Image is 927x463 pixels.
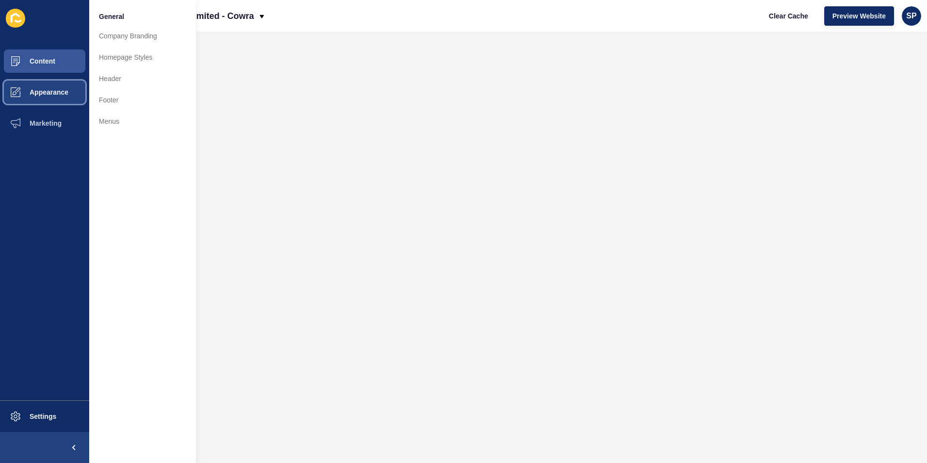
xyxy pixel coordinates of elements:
a: Company Branding [89,25,196,47]
a: Header [89,68,196,89]
a: Homepage Styles [89,47,196,68]
p: [PERSON_NAME] Pty. Limited - Cowra [95,4,254,28]
span: General [99,12,124,21]
span: Clear Cache [769,11,808,21]
button: Clear Cache [761,6,816,26]
span: SP [906,11,916,21]
button: Preview Website [824,6,894,26]
a: Menus [89,111,196,132]
a: Footer [89,89,196,111]
span: Preview Website [832,11,886,21]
